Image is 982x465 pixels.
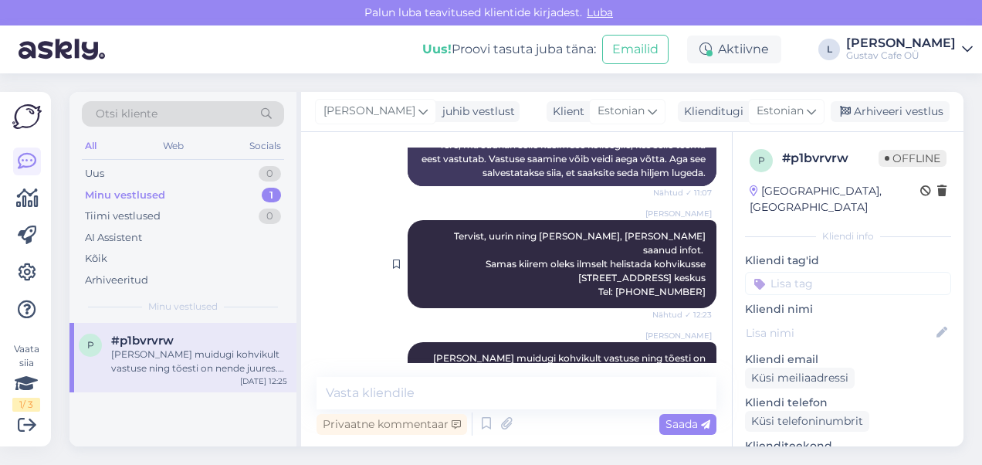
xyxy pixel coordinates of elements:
div: Web [160,136,187,156]
div: 0 [259,166,281,182]
div: Socials [246,136,284,156]
div: Uus [85,166,104,182]
b: Uus! [422,42,452,56]
span: p [758,154,765,166]
span: [PERSON_NAME] [645,208,712,219]
p: Kliendi tag'id [745,253,951,269]
div: L [818,39,840,60]
span: p [87,339,94,351]
div: Aktiivne [687,36,781,63]
img: Askly Logo [12,104,42,129]
div: Arhiveeri vestlus [831,101,950,122]
div: Vaata siia [12,342,40,412]
div: All [82,136,100,156]
div: Klient [547,104,584,120]
a: [PERSON_NAME]Gustav Cafe OÜ [846,37,973,62]
div: Küsi telefoninumbrit [745,411,869,432]
span: Offline [879,150,946,167]
div: Gustav Cafe OÜ [846,49,956,62]
input: Lisa tag [745,272,951,295]
div: Proovi tasuta juba täna: [422,40,596,59]
div: [GEOGRAPHIC_DATA], [GEOGRAPHIC_DATA] [750,183,920,216]
div: AI Assistent [85,230,142,246]
div: [DATE] 12:25 [240,375,287,387]
div: Arhiveeritud [85,273,148,288]
span: [PERSON_NAME] muidugi kohvikult vastuse ning tõesti on nende juures. Seega minge julgelt järgi. [433,352,708,378]
p: Kliendi telefon [745,395,951,411]
span: Minu vestlused [148,300,218,314]
div: [PERSON_NAME] [846,37,956,49]
span: [PERSON_NAME] [645,330,712,341]
span: Estonian [598,103,645,120]
span: Estonian [757,103,804,120]
div: [PERSON_NAME] muidugi kohvikult vastuse ning tõesti on nende juures. Seega minge julgelt järgi. [111,348,287,375]
span: Saada [665,417,710,431]
div: Kliendi info [745,229,951,243]
div: Küsi meiliaadressi [745,368,855,389]
span: Nähtud ✓ 11:07 [653,187,712,199]
div: 1 / 3 [12,398,40,412]
span: Nähtud ✓ 12:23 [652,309,712,321]
div: juhib vestlust [436,104,515,120]
p: Kliendi nimi [745,301,951,317]
p: Kliendi email [745,351,951,368]
span: Otsi kliente [96,106,157,122]
span: #p1bvrvrw [111,334,174,348]
input: Lisa nimi [746,324,933,341]
div: Minu vestlused [85,188,165,203]
div: 1 [262,188,281,203]
div: Tiimi vestlused [85,209,161,224]
div: # p1bvrvrw [782,149,879,168]
button: Emailid [602,35,669,64]
div: Tere, ma suunan selle küsimuse kolleegile, kes selle teema eest vastutab. Vastuse saamine võib ve... [408,132,716,186]
span: Tervist, uurin ning [PERSON_NAME], [PERSON_NAME] saanud infot. Samas kiirem oleks ilmselt helista... [454,230,708,297]
span: Luba [582,5,618,19]
div: Klienditugi [678,104,743,120]
div: Privaatne kommentaar [317,414,467,435]
div: Kõik [85,251,107,266]
span: [PERSON_NAME] [323,103,415,120]
p: Klienditeekond [745,438,951,454]
div: 0 [259,209,281,224]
